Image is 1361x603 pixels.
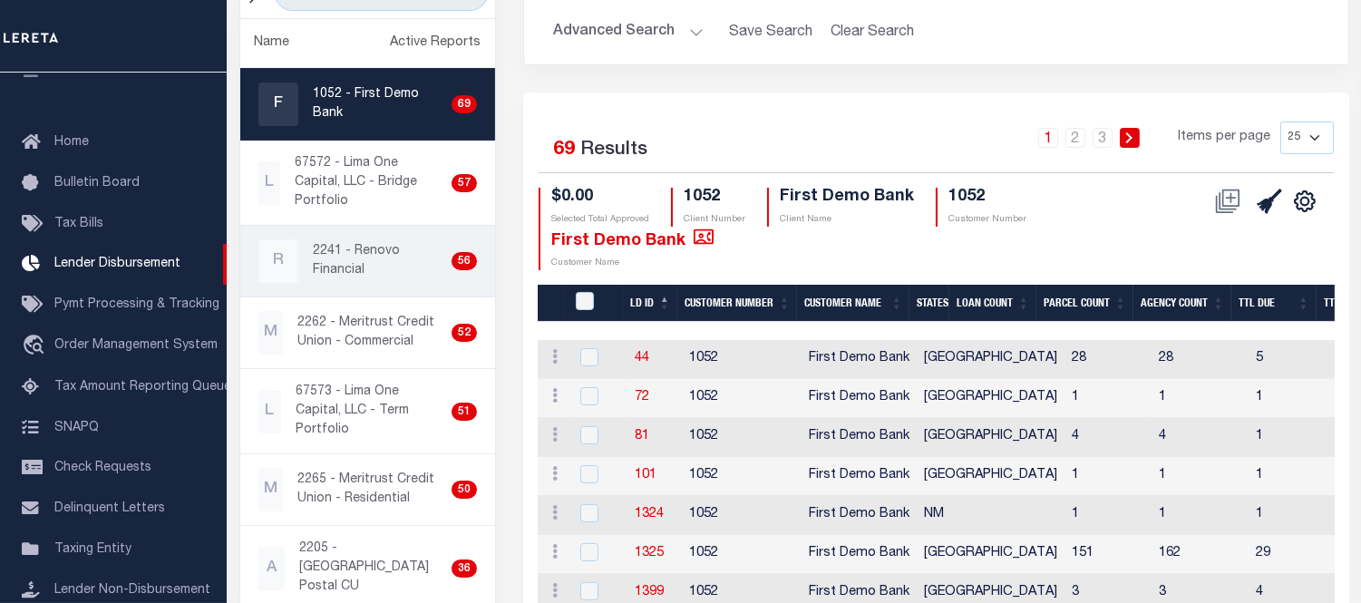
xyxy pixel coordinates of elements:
td: 162 [1152,535,1249,574]
a: R2241 - Renovo Financial56 [240,226,496,297]
p: Selected Total Approved [551,213,649,227]
td: [GEOGRAPHIC_DATA] [917,418,1064,457]
div: 52 [452,324,477,342]
td: 28 [1152,340,1249,379]
h4: First Demo Bank [780,188,914,208]
a: 1324 [635,508,664,520]
span: Check Requests [54,462,151,474]
td: 1 [1152,457,1249,496]
button: Save Search [718,15,823,50]
p: 67572 - Lima One Capital, LLC - Bridge Portfolio [295,154,443,211]
span: Delinquent Letters [54,502,165,515]
a: 1 [1038,128,1058,148]
td: First Demo Bank [802,535,917,574]
a: M2262 - Meritrust Credit Union - Commercial52 [240,297,496,368]
th: Agency Count: activate to sort column ascending [1133,285,1231,322]
div: 56 [452,252,477,270]
td: 1 [1152,379,1249,418]
td: 1052 [682,496,802,535]
td: 1 [1249,496,1346,535]
a: 1325 [635,547,664,559]
td: 1052 [682,340,802,379]
p: 2241 - Renovo Financial [313,242,444,280]
th: Customer Number: activate to sort column ascending [677,285,797,322]
td: [GEOGRAPHIC_DATA] [917,535,1064,574]
td: 1 [1249,457,1346,496]
td: 1 [1064,457,1152,496]
td: 28 [1064,340,1152,379]
i: travel_explore [22,335,51,358]
div: M [258,311,283,355]
div: 36 [452,559,477,578]
a: 101 [635,469,656,481]
td: NM [917,496,1064,535]
a: 44 [635,352,649,365]
p: Customer Name [551,257,714,270]
h4: First Demo Bank [551,227,714,251]
td: 4 [1064,418,1152,457]
td: [GEOGRAPHIC_DATA] [917,457,1064,496]
p: Customer Number [948,213,1026,227]
span: Tax Bills [54,218,103,230]
th: Parcel Count: activate to sort column ascending [1036,285,1133,322]
th: Customer Name: activate to sort column ascending [797,285,909,322]
td: 1 [1064,379,1152,418]
td: 151 [1064,535,1152,574]
h4: $0.00 [551,188,649,208]
div: 69 [452,95,477,113]
td: [GEOGRAPHIC_DATA] [917,379,1064,418]
div: A [258,547,286,590]
span: Items per page [1179,128,1271,148]
p: 2262 - Meritrust Credit Union - Commercial [297,314,444,352]
a: F1052 - First Demo Bank69 [240,69,496,140]
td: 1052 [682,457,802,496]
td: 1052 [682,418,802,457]
td: First Demo Bank [802,496,917,535]
td: 1052 [682,535,802,574]
h4: 1052 [948,188,1026,208]
span: SNAPQ [54,421,99,433]
th: LDID [564,285,623,322]
label: Results [580,136,647,165]
a: L67573 - Lima One Capital, LLC - Term Portfolio51 [240,369,496,453]
span: Taxing Entity [54,543,131,556]
p: 1052 - First Demo Bank [313,85,443,123]
a: M2265 - Meritrust Credit Union - Residential50 [240,454,496,525]
h4: 1052 [684,188,745,208]
span: Bulletin Board [54,177,140,190]
th: Loan Count: activate to sort column ascending [949,285,1036,322]
td: First Demo Bank [802,457,917,496]
div: 57 [452,174,477,192]
p: Client Number [684,213,745,227]
span: Home [54,136,89,149]
a: L67572 - Lima One Capital, LLC - Bridge Portfolio57 [240,141,496,225]
span: Lender Non-Disbursement [54,584,210,597]
div: 51 [452,403,477,421]
a: 1399 [635,586,664,598]
span: Tax Amount Reporting Queue [54,381,231,394]
td: 4 [1152,418,1249,457]
div: Name [255,34,290,53]
div: L [258,161,281,205]
div: F [258,83,299,126]
td: First Demo Bank [802,379,917,418]
p: Client Name [780,213,914,227]
span: Lender Disbursement [54,258,180,270]
th: States [909,285,949,322]
p: 2265 - Meritrust Credit Union - Residential [297,471,443,509]
td: 29 [1249,535,1346,574]
td: First Demo Bank [802,340,917,379]
div: Active Reports [390,34,481,53]
td: 1 [1249,379,1346,418]
span: 69 [553,141,575,160]
td: 1 [1249,418,1346,457]
span: Order Management System [54,339,218,352]
div: 50 [452,481,477,499]
div: R [258,239,298,283]
a: 81 [635,430,649,443]
td: 1052 [682,379,802,418]
p: 67573 - Lima One Capital, LLC - Term Portfolio [296,383,443,440]
td: 5 [1249,340,1346,379]
p: 2205 - [GEOGRAPHIC_DATA] Postal CU [299,540,444,597]
a: 2 [1065,128,1085,148]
